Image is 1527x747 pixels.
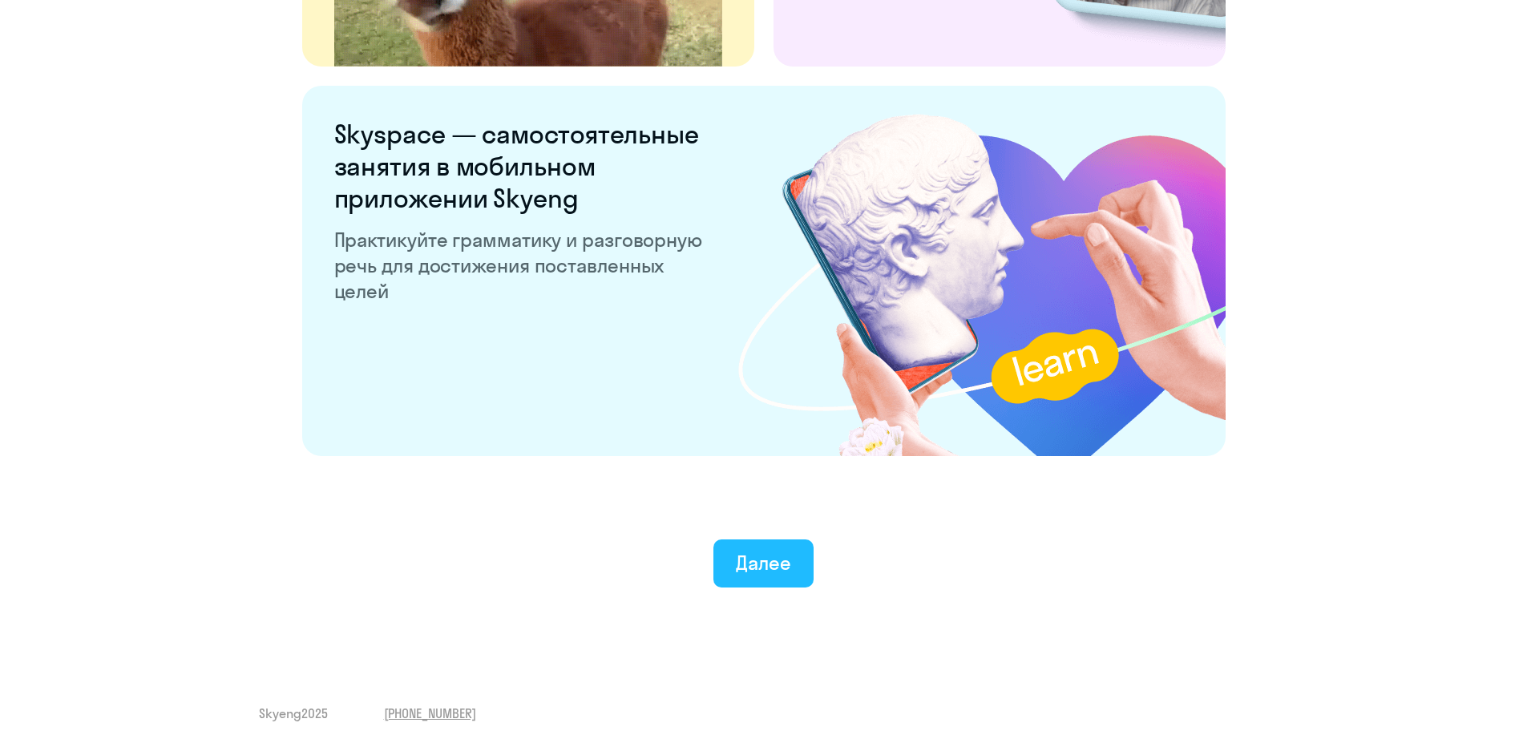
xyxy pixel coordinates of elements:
[738,87,1226,456] img: skyspace
[736,550,791,575] div: Далее
[334,118,708,214] h6: Skyspace — самостоятельные занятия в мобильном приложении Skyeng
[259,705,328,722] span: Skyeng 2025
[384,705,476,722] a: [PHONE_NUMBER]
[713,539,814,588] button: Далее
[334,227,708,304] p: Практикуйте грамматику и разговорную речь для достижения поставленных целей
